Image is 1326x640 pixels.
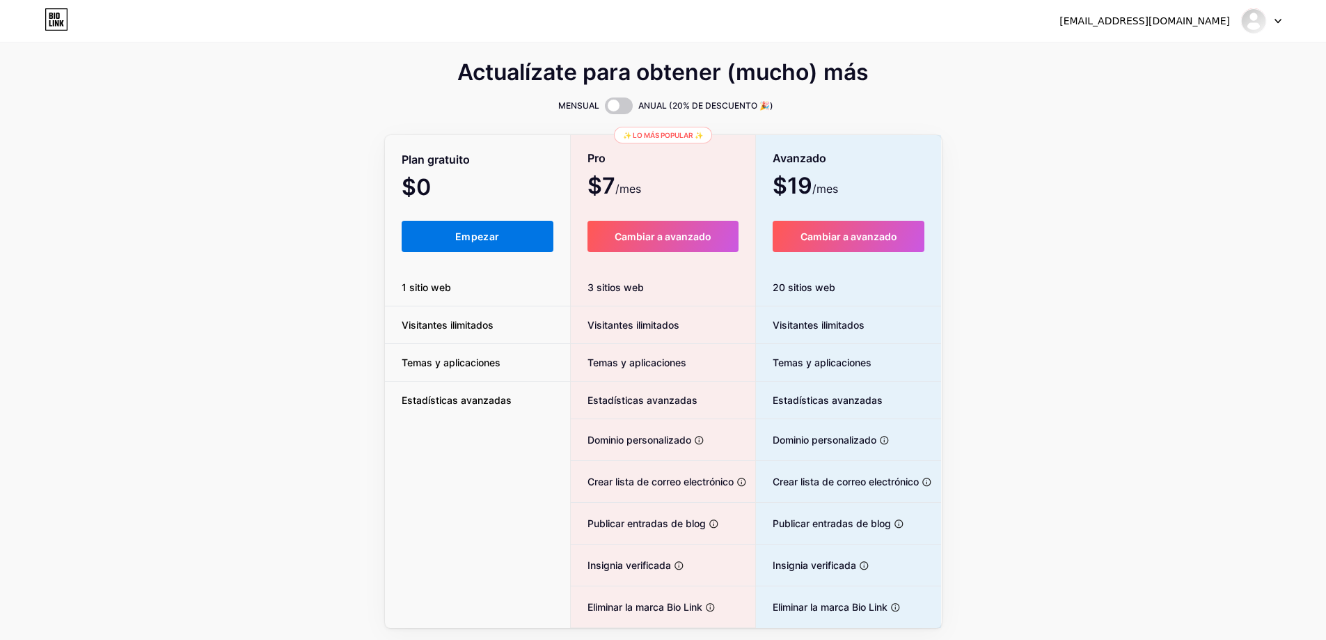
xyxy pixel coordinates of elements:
font: 3 sitios web [587,281,644,293]
font: $0 [402,173,431,201]
button: Empezar [402,221,554,252]
font: Publicar entradas de blog [587,517,706,529]
font: Eliminar la marca Bio Link [773,601,887,613]
font: 1 sitio web [402,281,451,293]
font: Visitantes ilimitados [402,319,494,331]
font: Cambiar a avanzado [800,231,897,242]
img: luciapozomok [1240,8,1267,34]
font: Pro [587,151,606,165]
font: MENSUAL [558,100,599,111]
font: Temas y aplicaciones [402,357,500,368]
button: Cambiar a avanzado [773,221,925,252]
font: $19 [773,172,812,199]
font: Crear lista de correo electrónico [587,476,734,487]
font: [EMAIL_ADDRESS][DOMAIN_NAME] [1059,15,1230,26]
font: Estadísticas avanzadas [587,394,697,406]
font: Empezar [455,231,499,242]
font: Estadísticas avanzadas [773,394,883,406]
font: Temas y aplicaciones [773,357,871,368]
font: /mes [615,182,641,196]
font: Plan gratuito [402,153,470,166]
button: Cambiar a avanzado [587,221,739,252]
font: Eliminar la marca Bio Link [587,601,702,613]
font: Avanzado [773,151,826,165]
font: /mes [812,182,838,196]
font: Dominio personalizado [773,434,876,446]
font: Publicar entradas de blog [773,517,891,529]
font: Actualízate para obtener (mucho) más [457,58,869,86]
font: 20 sitios web [773,281,835,293]
font: Visitantes ilimitados [587,319,679,331]
font: Insignia verificada [587,559,671,571]
font: ANUAL (20% DE DESCUENTO 🎉) [638,100,773,111]
font: Cambiar a avanzado [615,231,711,242]
font: Crear lista de correo electrónico [773,476,919,487]
font: Temas y aplicaciones [587,357,686,368]
font: Insignia verificada [773,559,856,571]
font: Visitantes ilimitados [773,319,865,331]
font: $7 [587,172,615,199]
font: Estadísticas avanzadas [402,394,512,406]
font: Dominio personalizado [587,434,691,446]
font: ✨ Lo más popular ✨ [623,131,703,139]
